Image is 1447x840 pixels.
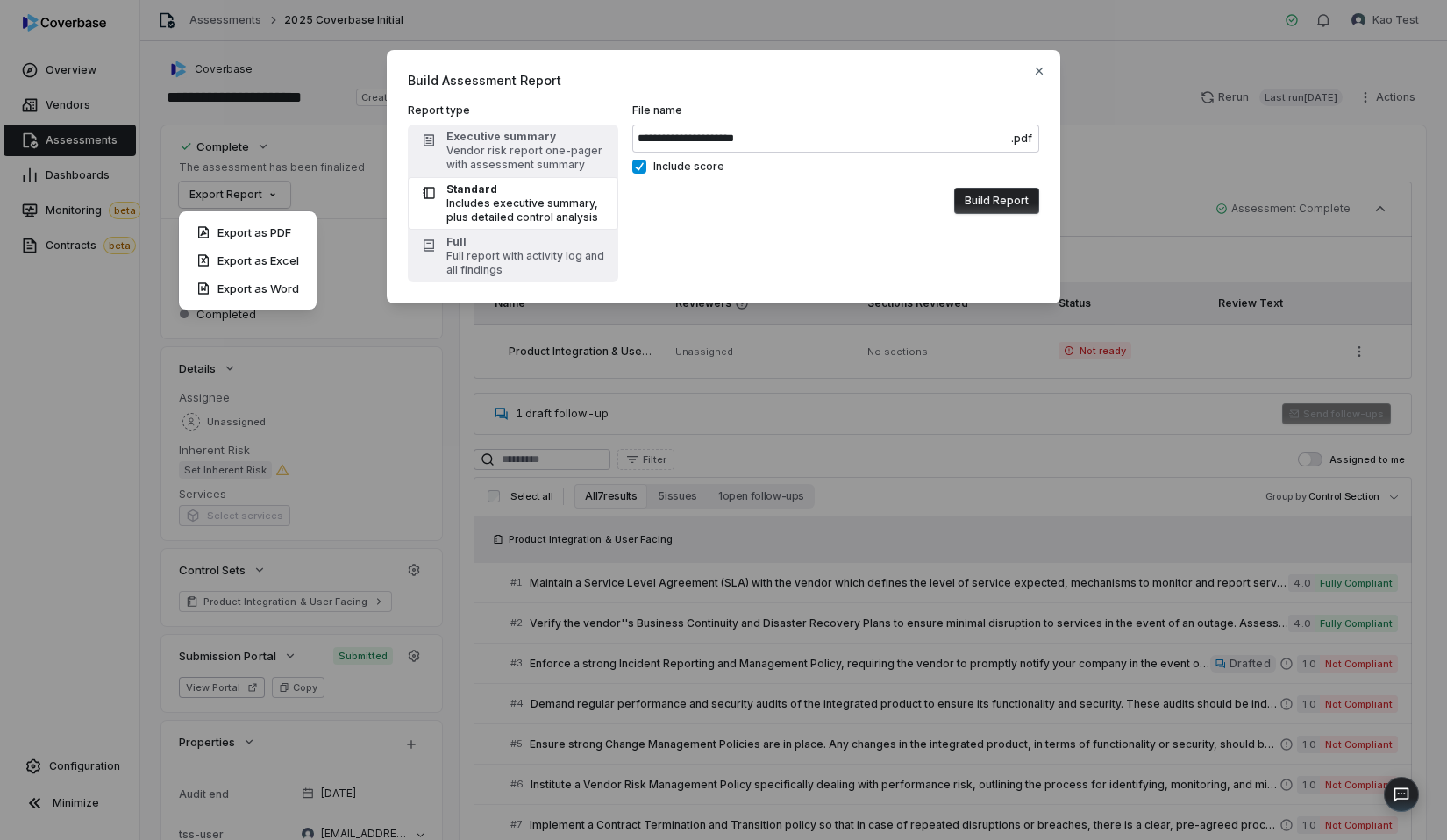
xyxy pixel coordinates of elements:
[446,130,608,144] div: Executive summary
[408,103,618,117] label: Report type
[446,249,608,277] div: Full report with activity log and all findings
[446,196,608,224] div: Includes executive summary, plus detailed control analysis
[446,182,608,196] div: Standard
[653,160,724,174] span: Include score
[408,71,1039,89] span: Build Assessment Report
[1011,132,1032,146] span: .pdf
[632,125,1039,153] input: File name.pdf
[446,144,608,172] div: Vendor risk report one-pager with assessment summary
[632,160,646,174] button: Include score
[632,103,1039,153] label: File name
[954,188,1039,214] button: Build Report
[446,235,608,249] div: Full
